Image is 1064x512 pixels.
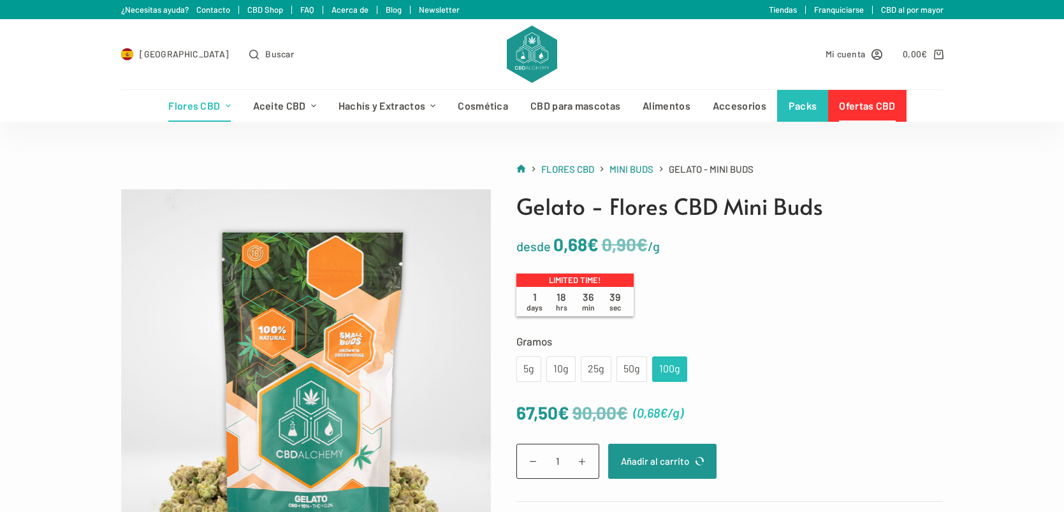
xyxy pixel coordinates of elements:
[242,90,327,122] a: Aceite CBD
[588,361,604,377] div: 25g
[609,163,653,175] span: Mini Buds
[660,405,667,420] span: €
[826,47,883,61] a: Mi cuenta
[669,161,754,177] span: Gelato - Mini Buds
[419,4,460,15] a: Newsletter
[447,90,520,122] a: Cosmética
[575,291,602,312] span: 36
[265,47,294,61] span: Buscar
[300,4,314,15] a: FAQ
[140,47,229,61] span: [GEOGRAPHIC_DATA]
[516,189,944,223] h1: Gelato - Flores CBD Mini Buds
[632,90,702,122] a: Alimentos
[527,303,543,312] span: days
[247,4,283,15] a: CBD Shop
[516,332,944,350] label: Gramos
[554,361,568,377] div: 10g
[660,361,680,377] div: 100g
[769,4,797,15] a: Tiendas
[327,90,447,122] a: Hachís y Extractos
[516,274,634,288] p: Limited time!
[121,48,134,61] img: ES Flag
[903,48,928,59] bdi: 0,00
[633,402,683,423] span: ( )
[701,90,777,122] a: Accesorios
[609,161,653,177] a: Mini Buds
[524,361,534,377] div: 5g
[541,163,594,175] span: Flores CBD
[624,361,639,377] div: 50g
[637,405,667,420] bdi: 0,68
[548,291,575,312] span: 18
[608,444,717,479] button: Añadir al carrito
[814,4,864,15] a: Franquiciarse
[386,4,402,15] a: Blog
[516,444,599,479] input: Cantidad de productos
[121,4,230,15] a: ¿Necesitas ayuda? Contacto
[157,90,907,122] nav: Menú de cabecera
[828,90,907,122] a: Ofertas CBD
[587,233,599,255] span: €
[121,47,230,61] a: Select Country
[558,402,569,423] span: €
[881,4,944,15] a: CBD al por mayor
[572,402,628,423] bdi: 90,00
[332,4,368,15] a: Acerca de
[903,47,943,61] a: Carro de compra
[602,291,629,312] span: 39
[520,90,632,122] a: CBD para mascotas
[521,291,548,312] span: 1
[602,233,648,255] bdi: 0,90
[826,47,866,61] span: Mi cuenta
[582,303,595,312] span: min
[616,402,628,423] span: €
[921,48,927,59] span: €
[249,47,294,61] button: Abrir formulario de búsqueda
[636,233,648,255] span: €
[157,90,242,122] a: Flores CBD
[777,90,828,122] a: Packs
[609,303,621,312] span: sec
[516,402,569,423] bdi: 67,50
[553,233,599,255] bdi: 0,68
[507,26,557,83] img: CBD Alchemy
[556,303,567,312] span: hrs
[667,405,680,420] span: /g
[541,161,594,177] a: Flores CBD
[516,238,551,254] span: desde
[648,238,660,254] span: /g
